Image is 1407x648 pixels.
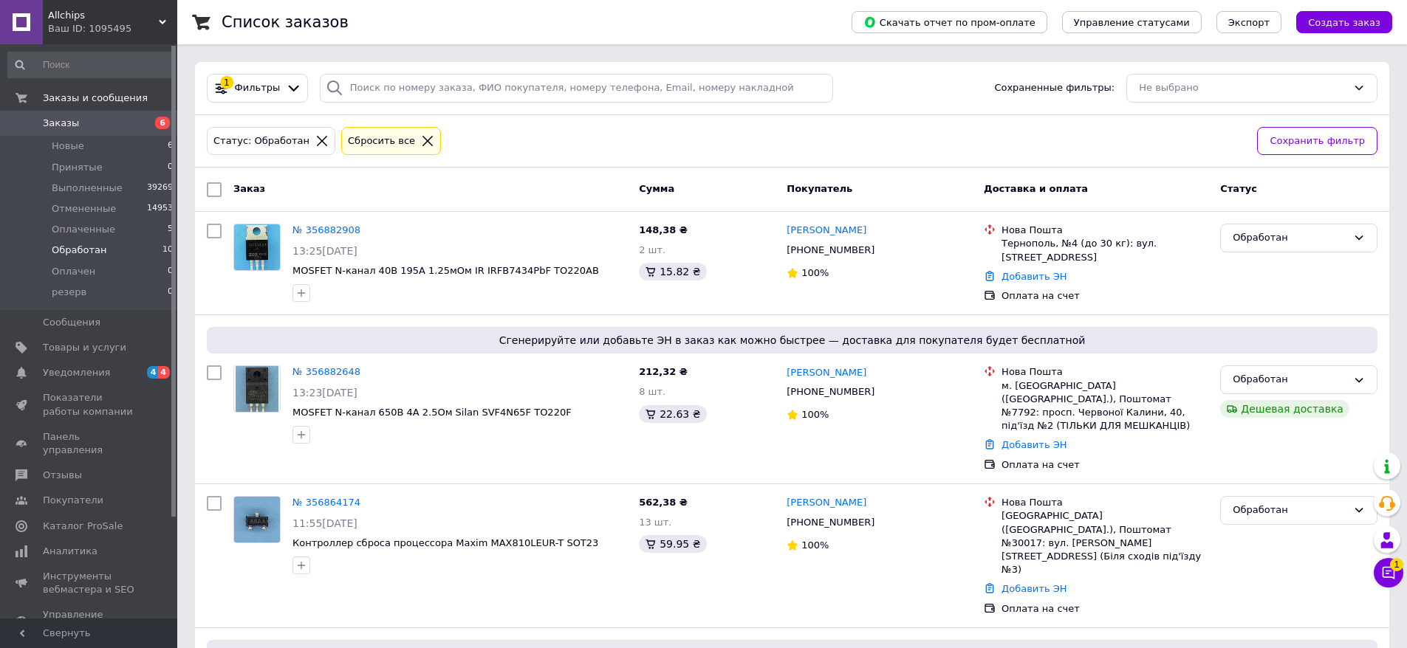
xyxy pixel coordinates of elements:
span: 0 [168,161,173,174]
span: Заказы и сообщения [43,92,148,105]
span: 2 шт. [639,244,665,255]
span: 100% [801,540,829,551]
span: Сохранить фильтр [1270,134,1365,149]
a: № 356864174 [292,497,360,508]
span: Экспорт [1228,17,1270,28]
span: Отмененные [52,202,116,216]
span: 0 [168,286,173,299]
span: 39269 [147,182,173,195]
a: MOSFET N-канал 650В 4А 2.5Ом Silan SVF4N65F TO220F [292,407,572,418]
input: Поиск [7,52,174,78]
a: [PERSON_NAME] [787,366,866,380]
div: 22.63 ₴ [639,405,706,423]
h1: Список заказов [222,13,349,31]
span: Управление статусами [1074,17,1190,28]
span: 13 шт. [639,517,671,528]
span: Сохраненные фильтры: [994,81,1115,95]
span: 1 [1390,558,1403,571]
button: Сохранить фильтр [1257,127,1377,156]
span: 11:55[DATE] [292,517,357,529]
input: Поиск по номеру заказа, ФИО покупателя, номеру телефона, Email, номеру накладной [320,74,834,103]
div: Оплата на счет [1002,289,1208,303]
span: Сумма [639,183,674,194]
span: Показатели работы компании [43,391,137,418]
a: Создать заказ [1281,16,1392,27]
span: 6 [168,139,173,153]
a: Фото товару [233,224,281,271]
span: 562,38 ₴ [639,497,688,508]
span: Allchips [48,9,159,22]
div: Оплата на счет [1002,602,1208,616]
span: 0 [168,265,173,278]
img: Фото товару [234,497,280,542]
span: Сгенерируйте или добавьте ЭН в заказ как можно быстрее — доставка для покупателя будет бесплатной [213,333,1372,348]
a: [PERSON_NAME] [787,496,866,510]
div: Обработан [1233,230,1347,246]
span: Каталог ProSale [43,520,123,533]
div: Нова Пошта [1002,224,1208,237]
button: Чат с покупателем1 [1374,558,1403,587]
a: Контроллер сброса процессора Maxim MAX810LEUR-T SOT23 [292,537,598,548]
span: Аналитика [43,545,97,558]
div: 59.95 ₴ [639,535,706,553]
div: 1 [220,76,233,89]
span: 8 шт. [639,386,665,397]
div: Тернополь, №4 (до 30 кг): вул. [STREET_ADDRESS] [1002,237,1208,263]
span: Инструменты вебмастера и SEO [43,570,137,596]
div: Статус: Обработан [210,134,312,149]
div: Обработан [1233,503,1347,518]
span: 148,38 ₴ [639,224,688,235]
span: Покупатели [43,494,103,507]
span: Статус [1220,183,1257,194]
div: Оплата на счет [1002,458,1208,472]
a: Добавить ЭН [1002,439,1067,450]
a: Добавить ЭН [1002,271,1067,282]
span: Оплачен [52,265,95,278]
span: Товары и услуги [43,341,126,354]
span: Отзывы [43,469,82,482]
span: Уведомления [43,366,110,379]
button: Управление статусами [1062,11,1202,33]
div: Нова Пошта [1002,496,1208,509]
span: Покупатель [787,183,852,194]
span: Выполненные [52,182,123,195]
div: Дешевая доставка [1220,400,1349,418]
span: [PHONE_NUMBER] [787,386,874,397]
span: резерв [52,286,86,299]
span: [PHONE_NUMBER] [787,244,874,255]
span: 4 [147,366,159,379]
span: Принятые [52,161,103,174]
img: Фото товару [234,224,280,270]
a: № 356882908 [292,224,360,235]
button: Создать заказ [1296,11,1392,33]
span: 10 [162,244,173,257]
span: 4 [158,366,170,379]
span: Создать заказ [1308,17,1380,28]
span: 100% [801,267,829,278]
div: Нова Пошта [1002,365,1208,379]
button: Экспорт [1216,11,1281,33]
span: Заказы [43,117,79,130]
img: Фото товару [236,366,278,412]
span: Обработан [52,244,106,257]
span: 6 [155,117,170,129]
span: Новые [52,139,84,153]
span: 13:25[DATE] [292,245,357,257]
span: Панель управления [43,430,137,457]
span: Сообщения [43,316,100,329]
a: MOSFET N-канал 40В 195А 1.25мОм IR IRFB7434PbF TO220AB [292,265,599,276]
span: 100% [801,409,829,420]
div: [GEOGRAPHIC_DATA] ([GEOGRAPHIC_DATA].), Поштомат №30017: вул. [PERSON_NAME][STREET_ADDRESS] (Біля... [1002,509,1208,576]
a: Фото товару [233,496,281,543]
span: Фильтры [235,81,281,95]
span: Доставка и оплата [984,183,1088,194]
a: Фото товару [233,365,281,413]
div: Ваш ID: 1095495 [48,22,177,35]
span: [PHONE_NUMBER] [787,517,874,528]
a: [PERSON_NAME] [787,224,866,238]
button: Скачать отчет по пром-оплате [852,11,1047,33]
a: № 356882648 [292,366,360,377]
span: 13:23[DATE] [292,387,357,399]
